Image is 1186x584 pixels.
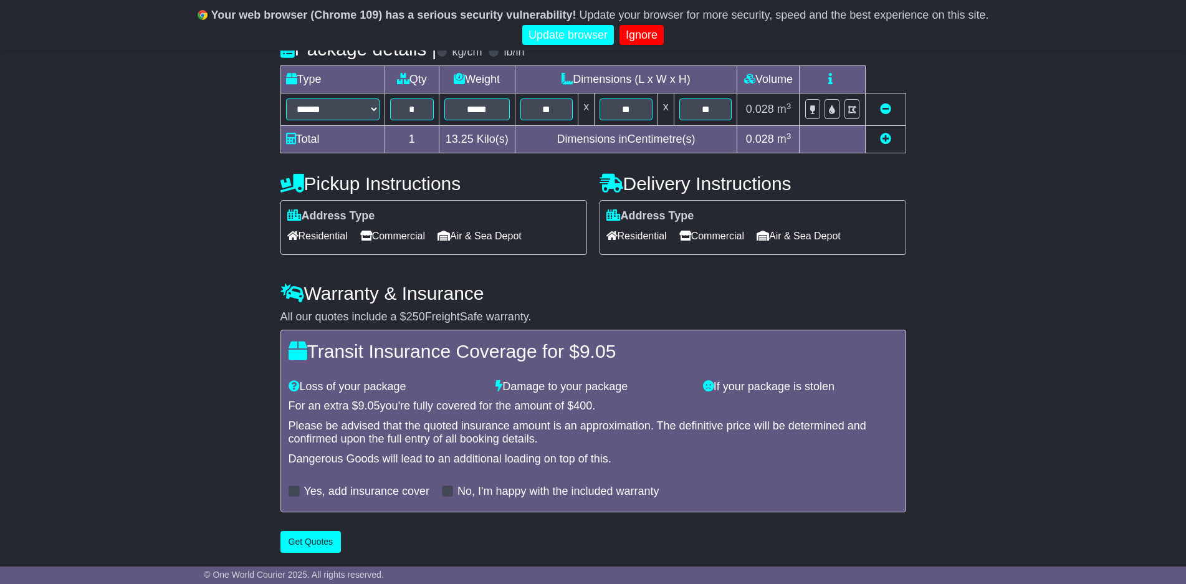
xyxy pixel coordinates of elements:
td: Type [280,66,385,93]
span: Commercial [360,226,425,246]
label: Yes, add insurance cover [304,485,429,499]
div: Damage to your package [489,380,697,394]
td: 1 [385,126,439,153]
span: 9.05 [580,341,616,361]
div: If your package is stolen [697,380,904,394]
span: Air & Sea Depot [757,226,841,246]
span: Commercial [679,226,744,246]
span: 0.028 [746,133,774,145]
td: Total [280,126,385,153]
span: m [777,133,791,145]
span: Residential [287,226,348,246]
span: Update your browser for more security, speed and the best experience on this site. [579,9,988,21]
label: No, I'm happy with the included warranty [457,485,659,499]
label: lb/in [504,45,524,59]
td: Kilo(s) [439,126,515,153]
span: Residential [606,226,667,246]
td: x [578,93,595,126]
label: kg/cm [452,45,482,59]
td: Weight [439,66,515,93]
td: Volume [737,66,800,93]
button: Get Quotes [280,531,342,553]
td: Qty [385,66,439,93]
h4: Pickup Instructions [280,173,587,194]
div: All our quotes include a $ FreightSafe warranty. [280,310,906,324]
label: Address Type [287,209,375,223]
div: Loss of your package [282,380,490,394]
span: m [777,103,791,115]
span: © One World Courier 2025. All rights reserved. [204,570,384,580]
h4: Warranty & Insurance [280,283,906,304]
a: Ignore [619,25,664,45]
span: 13.25 [446,133,474,145]
span: 250 [406,310,425,323]
b: Your web browser (Chrome 109) has a serious security vulnerability! [211,9,576,21]
td: Dimensions (L x W x H) [515,66,737,93]
td: Dimensions in Centimetre(s) [515,126,737,153]
sup: 3 [787,132,791,141]
a: Remove this item [880,103,891,115]
span: 9.05 [358,400,380,412]
h4: Transit Insurance Coverage for $ [289,341,898,361]
div: For an extra $ you're fully covered for the amount of $ . [289,400,898,413]
span: 400 [573,400,592,412]
a: Update browser [522,25,614,45]
span: 0.028 [746,103,774,115]
label: Address Type [606,209,694,223]
span: Air & Sea Depot [438,226,522,246]
sup: 3 [787,102,791,111]
div: Dangerous Goods will lead to an additional loading on top of this. [289,452,898,466]
h4: Delivery Instructions [600,173,906,194]
div: Please be advised that the quoted insurance amount is an approximation. The definitive price will... [289,419,898,446]
td: x [658,93,674,126]
a: Add new item [880,133,891,145]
